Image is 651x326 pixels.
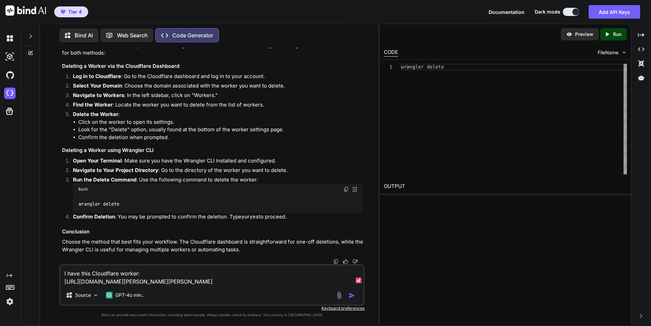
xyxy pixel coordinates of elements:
li: Confirm the deletion when prompted. [78,134,363,141]
p: GPT-4o min.. [115,292,144,299]
img: githubDark [4,69,16,81]
p: Preview [575,31,593,38]
strong: Find the Worker [73,101,113,108]
strong: Confirm Deletion [73,213,115,220]
p: Choose the method that best fits your workflow. The Cloudflare dashboard is straightforward for o... [62,238,363,253]
p: : [73,111,363,118]
p: : Make sure you have the Wrangler CLI installed and configured. [73,157,363,165]
img: copy [343,187,349,192]
p: Web Search [117,31,148,39]
p: Source [75,292,91,299]
textarea: I have this Cloudflare worker: [URL][DOMAIN_NAME][PERSON_NAME][PERSON_NAME] [60,265,363,286]
button: Add API Keys [589,5,640,19]
p: : In the left sidebar, click on "Workers." [73,92,363,99]
img: dislike [352,259,358,264]
img: darkChat [4,33,16,44]
div: 1 [384,64,392,70]
code: wrangler delete [78,200,120,208]
strong: Navigate to Workers [73,92,124,98]
p: Bind can provide inaccurate information, including about people. Always double-check its answers.... [59,312,364,318]
span: wrangler delete [401,64,444,70]
img: cloudideIcon [4,88,16,99]
strong: Navigate to Your Project Directory [73,167,158,173]
code: yes [250,213,259,220]
li: Click on the worker to open its settings. [78,118,363,126]
img: preview [566,31,572,37]
span: Dark mode [535,8,560,15]
h3: Conclusion [62,228,363,236]
p: : Choose the domain associated with the worker you want to delete. [73,82,363,90]
div: CODE [384,49,398,57]
strong: Open Your Terminal [73,157,122,164]
img: premium [61,10,65,14]
li: Look for the "Delete" option, usually found at the bottom of the worker settings page. [78,126,363,134]
strong: Run the Delete Command [73,176,136,183]
p: Bind AI [75,31,93,39]
p: To delete a Cloudflare Worker, you can do it through the Cloudflare dashboard or using the Wrangl... [62,42,363,57]
p: Keyboard preferences [59,306,364,311]
img: settings [4,296,16,307]
img: darkAi-studio [4,51,16,62]
strong: Select Your Domain [73,82,122,89]
p: Run [613,31,622,38]
code: y [241,213,244,220]
h3: Deleting a Worker using Wrangler CLI [62,147,363,154]
img: GPT-4o mini [106,292,113,299]
img: Pick Models [93,292,99,298]
img: icon [349,292,355,299]
p: : Use the following command to delete the worker: [73,176,363,184]
span: Tier 4 [68,8,82,15]
button: premiumTier 4 [54,6,88,17]
h3: Deleting a Worker via the Cloudflare Dashboard [62,62,363,70]
h2: OUTPUT [380,178,631,194]
img: attachment [335,291,343,299]
span: Bash [78,187,88,192]
p: : Locate the worker you want to delete from the list of workers. [73,101,363,109]
p: Code Generator [172,31,213,39]
img: Open in Browser [352,186,358,192]
strong: Delete the Worker [73,111,118,117]
img: like [343,259,348,264]
p: : Go to the Cloudflare dashboard and log in to your account. [73,73,363,80]
button: Documentation [489,8,525,16]
strong: Log in to Cloudflare [73,73,121,79]
img: Bind AI [5,5,46,16]
span: Documentation [489,9,525,15]
p: : Go to the directory of the worker you want to delete. [73,167,363,174]
p: : You may be prompted to confirm the deletion. Type or to proceed. [73,213,363,221]
span: FileName [598,49,618,56]
img: copy [333,259,339,264]
img: chevron down [621,50,627,55]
